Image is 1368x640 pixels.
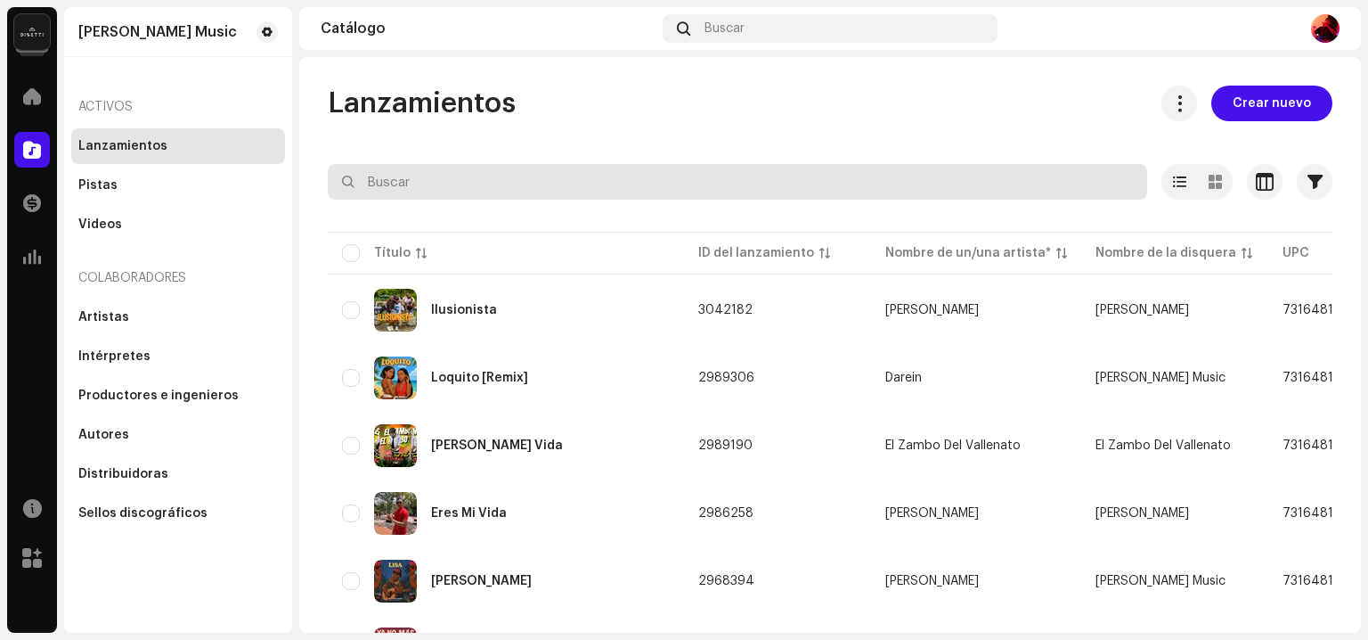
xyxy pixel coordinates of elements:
div: Distribuidoras [78,467,168,481]
div: Vivan Su Vida [431,439,563,452]
img: ba55d059-22bf-42ba-80f8-b8b8e090ee2a [374,492,417,535]
div: Nombre de la disquera [1095,244,1236,262]
re-m-nav-item: Artistas [71,299,285,335]
img: 6c183ee9-b41e-4dc9-9798-37b6290c0fb0 [1311,14,1339,43]
div: Productores e ingenieros [78,389,239,403]
span: 2989190 [698,439,753,452]
div: Lisa [431,575,532,587]
div: El Zambo Del Vallenato [885,439,1021,452]
div: [PERSON_NAME] [885,575,979,587]
div: Darein [885,372,922,384]
div: Lanzamientos [78,139,167,153]
re-m-nav-item: Sellos discográficos [71,496,285,531]
re-m-nav-item: Autores [71,417,285,453]
span: Alex Fans [885,304,1067,316]
div: Título [374,244,411,262]
span: Lanzamientos [328,86,516,121]
re-a-nav-header: Activos [71,86,285,128]
span: Darein [885,372,1067,384]
span: El Zambo Del Vallenato [885,439,1067,452]
re-m-nav-item: Lanzamientos [71,128,285,164]
div: Intérpretes [78,349,151,364]
div: Sellos discográficos [78,506,208,521]
div: Ilusionista [431,304,497,316]
span: Crear nuevo [1233,86,1311,121]
img: 728d6849-12bc-4064-9c2b-6920b4561115 [374,357,417,399]
span: 2968394 [698,575,754,587]
re-m-nav-item: Pistas [71,168,285,203]
span: Andrés Music [1095,372,1225,384]
div: Andres Music [78,25,237,39]
span: Yustin [885,507,1067,520]
div: [PERSON_NAME] [885,507,979,520]
img: bc271654-d5c8-450c-b379-5e2b11fb1328 [374,560,417,603]
img: 414242b6-08c9-450a-bc7f-198ff63c5bf5 [374,289,417,332]
div: Artistas [78,310,129,324]
span: Andres Dj [885,575,1067,587]
div: Videos [78,217,122,232]
div: Autores [78,428,129,442]
span: 2989306 [698,372,754,384]
span: 3042182 [698,304,753,316]
div: Eres Mi Vida [431,507,507,520]
div: ID del lanzamiento [698,244,814,262]
div: Catálogo [321,21,655,36]
img: 4ca3296f-a566-46ad-b023-b0de9787b5dd [374,424,417,467]
div: Pistas [78,178,118,193]
input: Buscar [328,164,1147,200]
span: Buscar [704,21,745,36]
img: 02a7c2d3-3c89-4098-b12f-2ff2945c95ee [14,14,50,50]
span: Andrés Music [1095,575,1225,587]
div: [PERSON_NAME] [885,304,979,316]
div: Loquito [Remix] [431,372,528,384]
re-a-nav-header: Colaboradores [71,257,285,299]
re-m-nav-item: Videos [71,207,285,242]
re-m-nav-item: Distribuidoras [71,456,285,492]
span: Yustin [1095,507,1189,520]
re-m-nav-item: Intérpretes [71,339,285,374]
span: 2986258 [698,507,753,520]
span: Alex Fans [1095,304,1189,316]
div: Nombre de un/una artista* [885,244,1051,262]
button: Crear nuevo [1211,86,1332,121]
span: El Zambo Del Vallenato [1095,439,1231,452]
re-m-nav-item: Productores e ingenieros [71,378,285,414]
